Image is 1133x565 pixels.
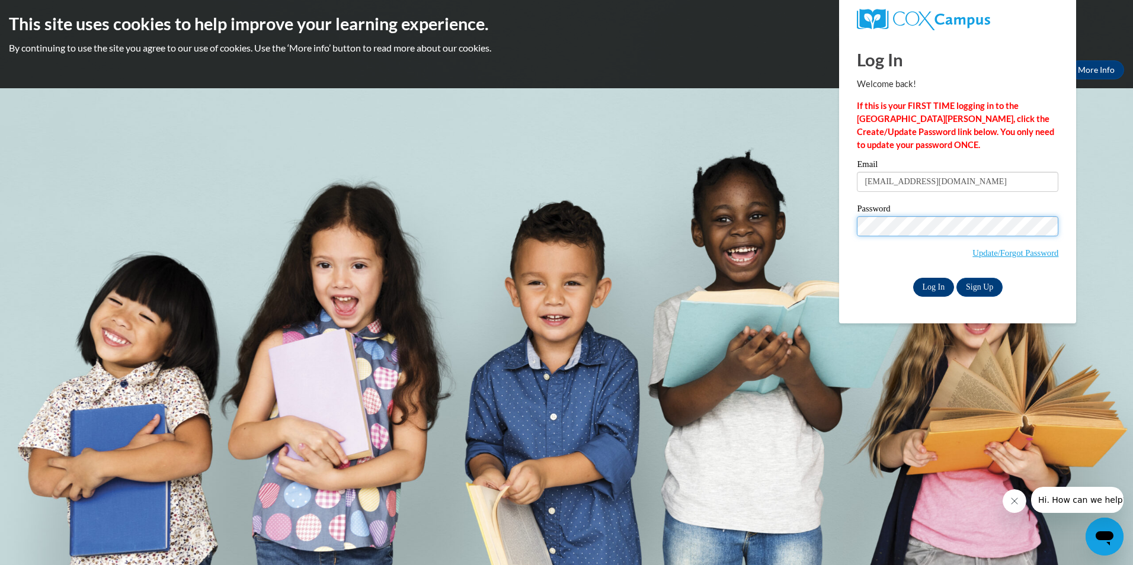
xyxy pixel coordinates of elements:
label: Email [857,160,1058,172]
label: Password [857,204,1058,216]
strong: If this is your FIRST TIME logging in to the [GEOGRAPHIC_DATA][PERSON_NAME], click the Create/Upd... [857,101,1054,150]
iframe: Close message [1003,489,1026,513]
iframe: Message from company [1031,487,1124,513]
h2: This site uses cookies to help improve your learning experience. [9,12,1124,36]
h1: Log In [857,47,1058,72]
a: Update/Forgot Password [972,248,1058,258]
span: Hi. How can we help? [7,8,96,18]
p: By continuing to use the site you agree to our use of cookies. Use the ‘More info’ button to read... [9,41,1124,54]
iframe: Button to launch messaging window [1086,518,1124,556]
a: COX Campus [857,9,1058,30]
input: Log In [913,278,955,297]
p: Welcome back! [857,78,1058,91]
a: More Info [1068,60,1124,79]
a: Sign Up [956,278,1003,297]
img: COX Campus [857,9,990,30]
